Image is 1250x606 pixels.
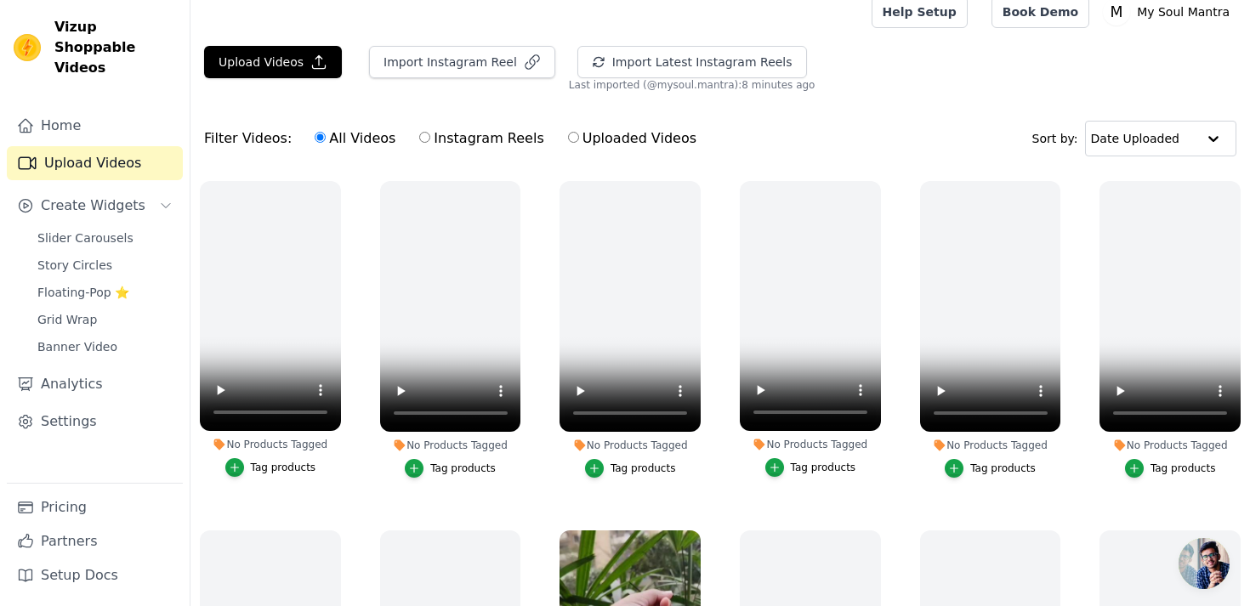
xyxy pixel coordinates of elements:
div: No Products Tagged [380,439,521,452]
img: Vizup [14,34,41,61]
span: Create Widgets [41,195,145,216]
button: Create Widgets [7,189,183,223]
span: Last imported (@ mysoul.mantra ): 8 minutes ago [569,78,815,92]
div: Tag products [251,461,316,474]
input: Instagram Reels [419,132,430,143]
div: No Products Tagged [1099,439,1241,452]
button: Import Instagram Reel [369,46,555,78]
div: No Products Tagged [200,438,341,451]
div: No Products Tagged [740,438,881,451]
button: Import Latest Instagram Reels [577,46,807,78]
a: Home [7,109,183,143]
a: Banner Video [27,335,183,359]
span: Grid Wrap [37,311,97,328]
div: Sort by: [1032,121,1237,156]
div: Tag products [430,462,496,475]
a: Pricing [7,490,183,524]
div: Tag products [970,462,1036,475]
span: Floating-Pop ⭐ [37,284,129,301]
a: Setup Docs [7,558,183,592]
span: Story Circles [37,257,112,274]
div: Tag products [791,461,856,474]
label: All Videos [314,127,396,150]
label: Uploaded Videos [567,127,697,150]
a: Partners [7,524,183,558]
span: Banner Video [37,338,117,355]
button: Tag products [585,459,676,478]
a: Story Circles [27,253,183,277]
button: Tag products [405,459,496,478]
input: All Videos [315,132,326,143]
a: Upload Videos [7,146,183,180]
label: Instagram Reels [418,127,544,150]
a: Grid Wrap [27,308,183,331]
span: Vizup Shoppable Videos [54,17,176,78]
a: Floating-Pop ⭐ [27,280,183,304]
a: Settings [7,405,183,439]
div: Open chat [1179,538,1230,589]
button: Tag products [1125,459,1216,478]
button: Tag products [765,458,856,477]
text: M [1111,3,1123,20]
div: Tag products [1151,462,1216,475]
button: Tag products [225,458,316,477]
a: Analytics [7,367,183,401]
input: Uploaded Videos [568,132,579,143]
span: Slider Carousels [37,229,134,246]
div: Filter Videos: [204,119,706,158]
div: No Products Tagged [560,439,701,452]
button: Upload Videos [204,46,342,78]
div: No Products Tagged [920,439,1061,452]
div: Tag products [611,462,676,475]
a: Slider Carousels [27,226,183,250]
button: Tag products [945,459,1036,478]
